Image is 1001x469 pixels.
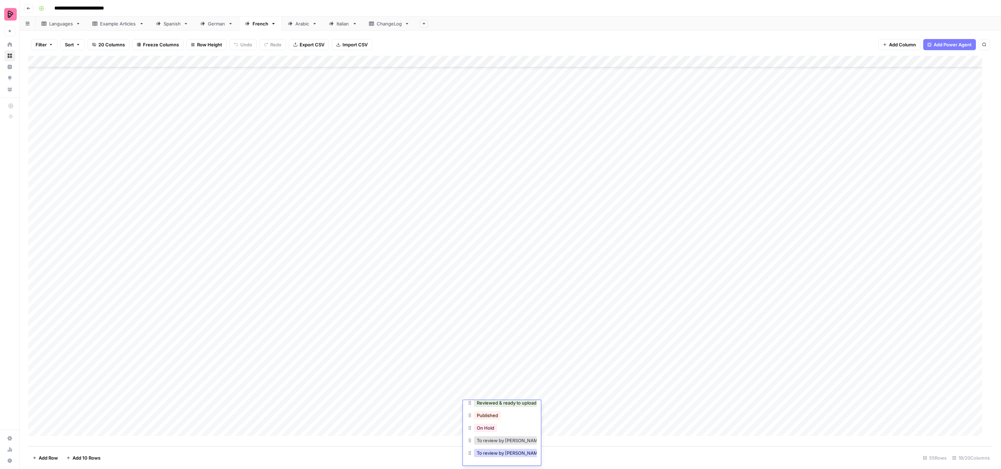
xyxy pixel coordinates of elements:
[208,20,225,27] div: German
[300,41,324,48] span: Export CSV
[4,444,15,455] a: Usage
[65,41,74,48] span: Sort
[377,20,402,27] div: ChangeLog
[363,17,415,31] a: ChangeLog
[4,50,15,61] a: Browse
[467,422,537,435] div: On Hold
[143,41,179,48] span: Freeze Columns
[253,20,268,27] div: French
[31,39,58,50] button: Filter
[467,435,537,447] div: To review by [PERSON_NAME]
[282,17,323,31] a: Arabic
[39,454,58,461] span: Add Row
[4,455,15,466] button: Help + Support
[332,39,372,50] button: Import CSV
[343,41,368,48] span: Import CSV
[194,17,239,31] a: German
[474,399,539,407] button: Reviewed & ready to upload
[289,39,329,50] button: Export CSV
[467,397,537,410] div: Reviewed & ready to upload
[36,17,86,31] a: Languages
[4,39,15,50] a: Home
[889,41,916,48] span: Add Column
[270,41,281,48] span: Redo
[920,452,949,463] div: 55 Rows
[474,449,545,457] button: To review by [PERSON_NAME]
[60,39,85,50] button: Sort
[239,17,282,31] a: French
[259,39,286,50] button: Redo
[474,424,497,432] button: On Hold
[4,61,15,72] a: Insights
[100,20,136,27] div: Example Articles
[197,41,222,48] span: Row Height
[240,41,252,48] span: Undo
[73,454,100,461] span: Add 10 Rows
[934,41,972,48] span: Add Power Agent
[28,452,62,463] button: Add Row
[878,39,920,50] button: Add Column
[467,447,537,460] div: To review by [PERSON_NAME]
[295,20,309,27] div: Arabic
[88,39,129,50] button: 20 Columns
[923,39,976,50] button: Add Power Agent
[164,20,181,27] div: Spanish
[4,433,15,444] a: Settings
[337,20,349,27] div: Italian
[949,452,993,463] div: 19/20 Columns
[4,84,15,95] a: Your Data
[474,436,545,445] button: To review by [PERSON_NAME]
[323,17,363,31] a: Italian
[62,452,105,463] button: Add 10 Rows
[132,39,183,50] button: Freeze Columns
[36,41,47,48] span: Filter
[186,39,227,50] button: Row Height
[467,410,537,422] div: Published
[98,41,125,48] span: 20 Columns
[4,8,17,21] img: Preply Logo
[86,17,150,31] a: Example Articles
[150,17,194,31] a: Spanish
[4,72,15,84] a: Opportunities
[4,6,15,23] button: Workspace: Preply
[229,39,257,50] button: Undo
[49,20,73,27] div: Languages
[474,411,501,420] button: Published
